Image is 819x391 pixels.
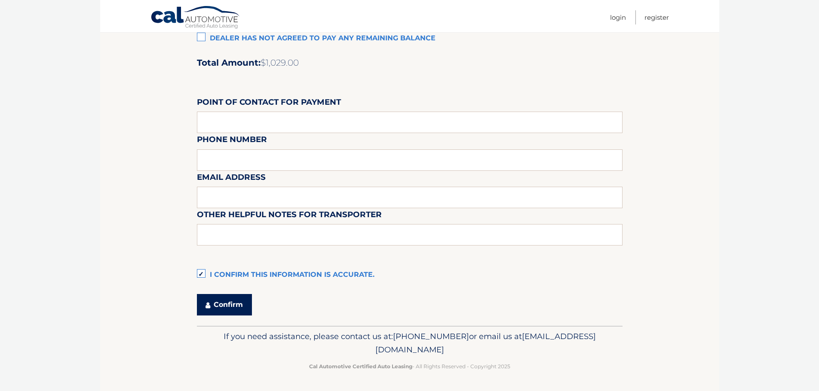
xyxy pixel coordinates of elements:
[197,208,382,224] label: Other helpful notes for transporter
[197,267,623,284] label: I confirm this information is accurate.
[197,96,341,112] label: Point of Contact for Payment
[197,294,252,315] button: Confirm
[197,171,266,187] label: Email Address
[202,362,617,371] p: - All Rights Reserved - Copyright 2025
[261,58,299,68] span: $1,029.00
[150,6,241,30] a: Cal Automotive
[197,58,623,68] h2: Total Amount:
[393,331,469,341] span: [PHONE_NUMBER]
[644,10,669,24] a: Register
[309,363,412,370] strong: Cal Automotive Certified Auto Leasing
[610,10,626,24] a: Login
[197,30,623,47] label: Dealer has not agreed to pay any remaining balance
[202,330,617,357] p: If you need assistance, please contact us at: or email us at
